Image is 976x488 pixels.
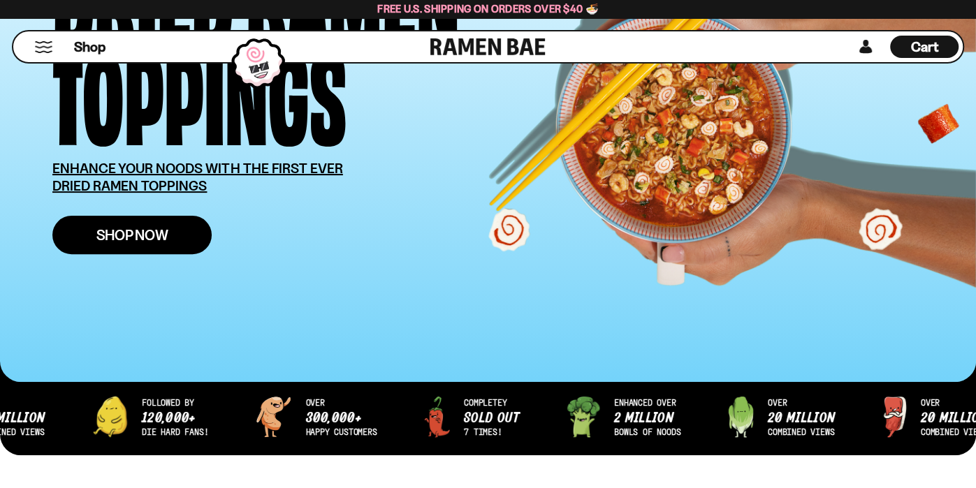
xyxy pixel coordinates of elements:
[74,36,105,58] a: Shop
[52,160,343,194] u: ENHANCE YOUR NOODS WITH THE FIRST EVER DRIED RAMEN TOPPINGS
[52,43,347,139] div: Toppings
[911,38,938,55] span: Cart
[34,41,53,53] button: Mobile Menu Trigger
[96,228,168,242] span: Shop Now
[890,31,959,62] a: Cart
[74,38,105,57] span: Shop
[52,216,212,254] a: Shop Now
[377,2,599,15] span: Free U.S. Shipping on Orders over $40 🍜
